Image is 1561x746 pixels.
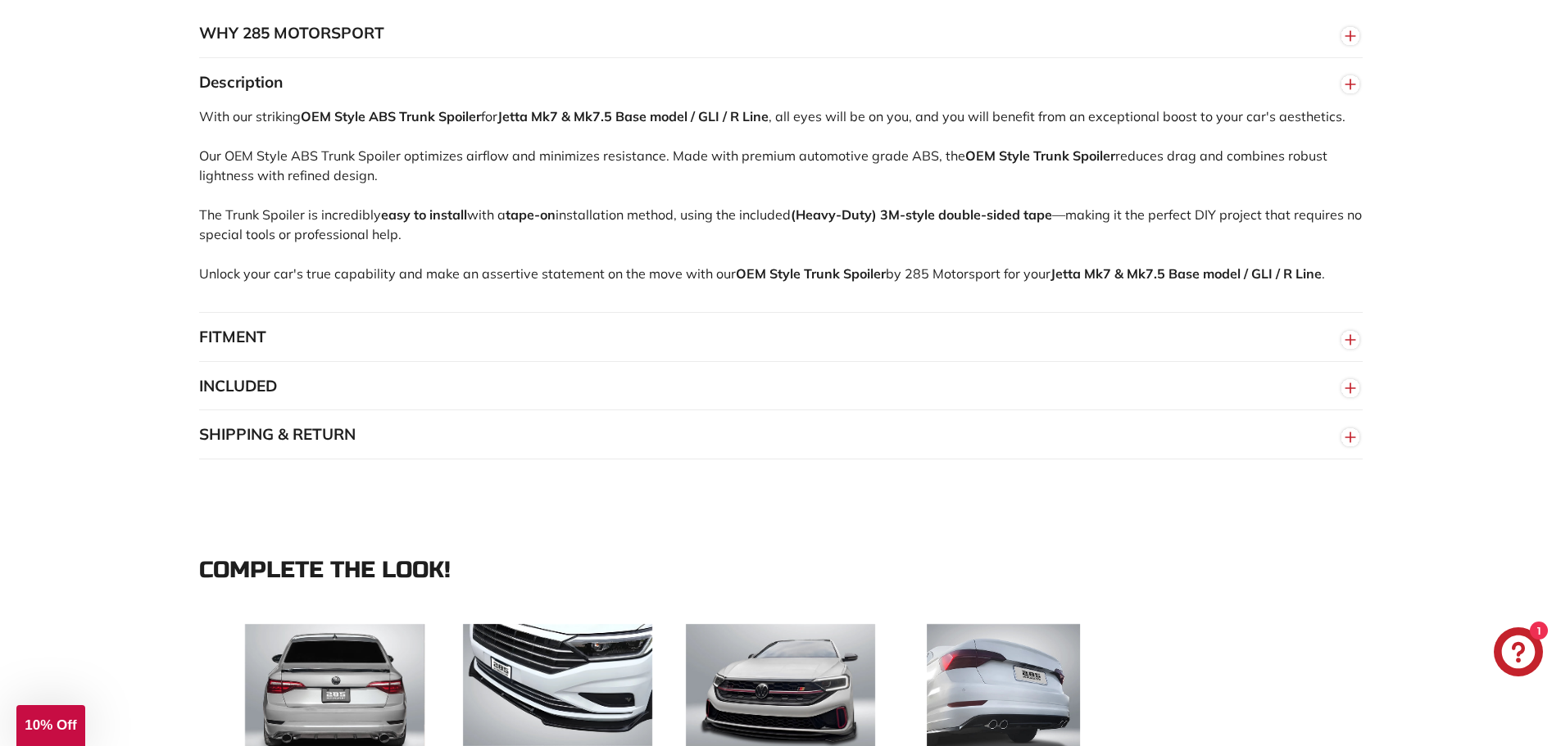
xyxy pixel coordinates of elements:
[199,362,1363,411] button: INCLUDED
[199,558,1363,583] div: Complete the look!
[16,705,85,746] div: 10% Off
[791,206,1052,223] strong: (Heavy-Duty) 3M-style double-sided tape
[199,9,1363,58] button: WHY 285 MOTORSPORT
[1033,147,1115,164] strong: Trunk Spoiler
[497,108,769,124] strong: Jetta Mk7 & Mk7.5 Base model / GLI / R Line
[199,313,1363,362] button: FITMENT
[381,206,467,223] strong: easy to install
[399,108,481,124] strong: Trunk Spoiler
[1050,265,1322,282] strong: Jetta Mk7 & Mk7.5 Base model / GLI / R Line
[25,717,76,733] span: 10% Off
[199,58,1363,107] button: Description
[965,147,1030,164] strong: OEM Style
[199,410,1363,459] button: SHIPPING & RETURN
[369,108,396,124] strong: ABS
[736,265,801,282] strong: OEM Style
[1489,627,1548,680] inbox-online-store-chat: Shopify online store chat
[804,265,886,282] strong: Trunk Spoiler
[301,108,365,124] strong: OEM Style
[199,106,1363,312] div: With our striking for , all eyes will be on you, and you will benefit from an exceptional boost t...
[506,206,556,223] strong: tape-on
